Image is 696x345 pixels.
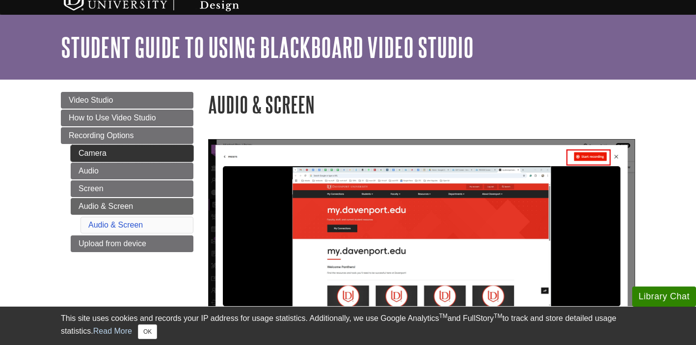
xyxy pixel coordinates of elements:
[93,327,132,335] a: Read More
[138,324,157,339] button: Close
[61,110,193,126] a: How to Use Video Studio
[61,32,474,62] a: Student Guide to Using Blackboard Video Studio
[69,114,156,122] span: How to Use Video Studio
[69,96,113,104] span: Video Studio
[88,221,143,229] a: Audio & Screen
[61,127,193,144] a: Recording Options
[494,313,502,319] sup: TM
[61,92,193,252] div: Guide Page Menu
[71,163,193,179] a: Audio
[71,145,193,162] a: Camera
[208,92,635,117] h1: Audio & Screen
[71,180,193,197] a: Screen
[61,92,193,109] a: Video Studio
[71,198,193,215] a: Audio & Screen
[632,287,696,307] button: Library Chat
[71,235,193,252] a: Upload from device
[439,313,447,319] sup: TM
[208,139,635,343] img: audio and screen
[69,131,134,140] span: Recording Options
[61,313,635,339] div: This site uses cookies and records your IP address for usage statistics. Additionally, we use Goo...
